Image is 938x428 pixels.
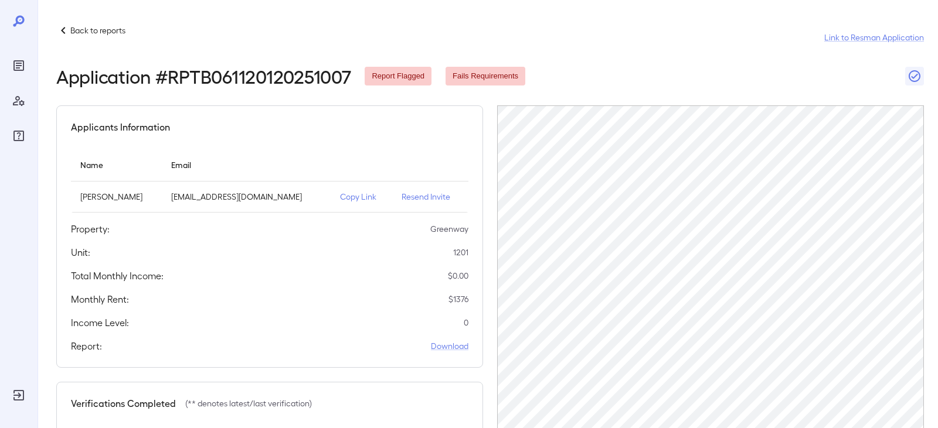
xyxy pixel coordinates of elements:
[171,191,321,203] p: [EMAIL_ADDRESS][DOMAIN_NAME]
[185,398,312,409] p: (** denotes latest/last verification)
[71,222,110,236] h5: Property:
[80,191,152,203] p: [PERSON_NAME]
[9,91,28,110] div: Manage Users
[448,270,468,282] p: $ 0.00
[464,317,468,328] p: 0
[453,246,468,258] p: 1201
[365,71,431,82] span: Report Flagged
[56,66,351,87] h2: Application # RPTB061120120251007
[431,340,468,352] a: Download
[446,71,525,82] span: Fails Requirements
[340,191,383,203] p: Copy Link
[71,148,468,213] table: simple table
[71,316,129,330] h5: Income Level:
[9,386,28,405] div: Log Out
[9,56,28,75] div: Reports
[70,25,125,36] p: Back to reports
[402,191,459,203] p: Resend Invite
[162,148,330,182] th: Email
[71,120,170,134] h5: Applicants Information
[71,339,102,353] h5: Report:
[71,148,162,182] th: Name
[71,269,164,283] h5: Total Monthly Income:
[905,67,924,85] button: Close Report
[430,223,468,235] p: Greenway
[9,126,28,145] div: FAQ
[448,293,468,305] p: $ 1376
[71,245,90,259] h5: Unit:
[71,396,176,410] h5: Verifications Completed
[71,292,129,306] h5: Monthly Rent:
[824,32,924,43] a: Link to Resman Application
